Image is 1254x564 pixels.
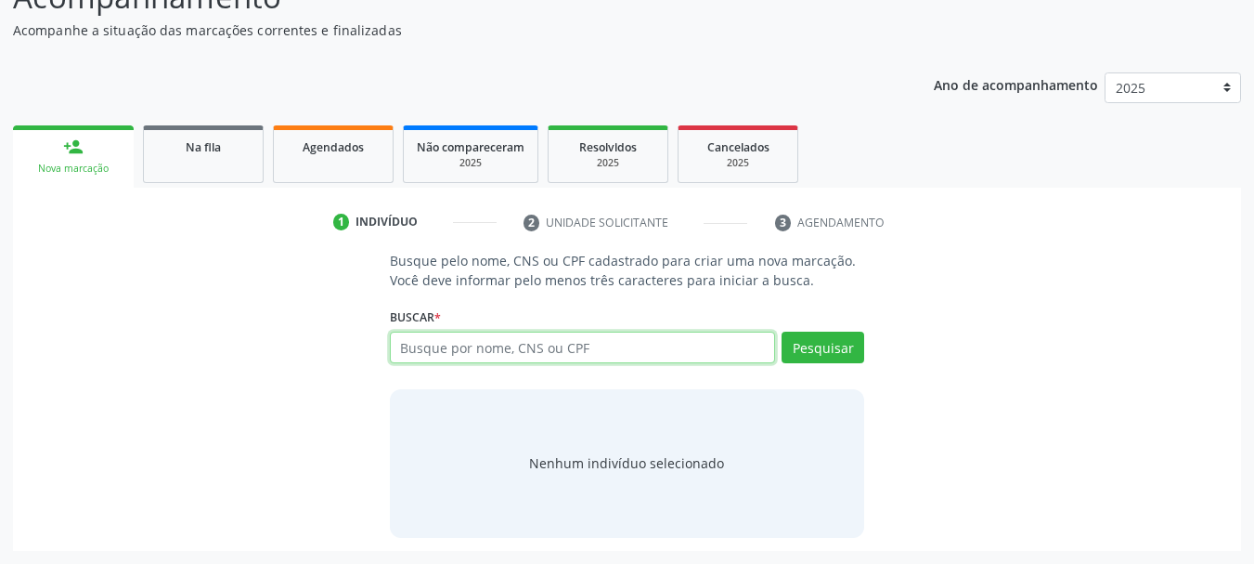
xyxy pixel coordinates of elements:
[13,20,873,40] p: Acompanhe a situação das marcações correntes e finalizadas
[782,332,864,363] button: Pesquisar
[417,139,524,155] span: Não compareceram
[390,303,441,332] label: Buscar
[417,156,524,170] div: 2025
[579,139,637,155] span: Resolvidos
[562,156,654,170] div: 2025
[303,139,364,155] span: Agendados
[390,332,776,363] input: Busque por nome, CNS ou CPF
[63,137,84,157] div: person_add
[692,156,784,170] div: 2025
[356,214,418,230] div: Indivíduo
[529,453,724,473] div: Nenhum indivíduo selecionado
[333,214,350,230] div: 1
[707,139,769,155] span: Cancelados
[934,72,1098,96] p: Ano de acompanhamento
[26,162,121,176] div: Nova marcação
[186,139,221,155] span: Na fila
[390,251,865,290] p: Busque pelo nome, CNS ou CPF cadastrado para criar uma nova marcação. Você deve informar pelo men...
